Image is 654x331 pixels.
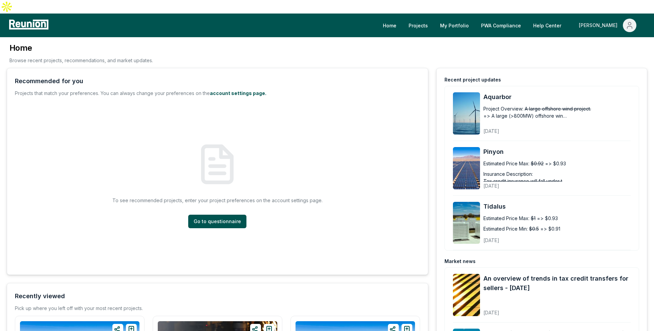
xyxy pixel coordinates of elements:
[540,225,560,232] span: => $0.91
[453,147,480,189] img: Pinyon
[483,123,593,135] div: [DATE]
[444,76,501,83] div: Recent project updates
[483,225,528,232] div: Estimated Price Min:
[531,160,544,167] span: $0.92
[545,160,566,167] span: => $0.93
[537,215,558,222] span: => $0.93
[444,258,476,265] div: Market news
[9,57,153,64] p: Browse recent projects, recommendations, and market updates.
[483,215,529,222] div: Estimated Price Max:
[9,43,153,53] h3: Home
[15,305,143,312] div: Pick up where you left off with your most recent projects.
[483,304,631,316] div: [DATE]
[529,225,539,232] span: $0.5
[453,202,480,244] img: Tidalus
[210,90,266,96] a: account settings page.
[377,19,647,32] nav: Main
[435,19,474,32] a: My Portfolio
[483,170,533,178] div: Insurance Description:
[483,112,568,119] span: => A large (>800MW) offshore wind project.
[483,202,631,211] a: Tidalus
[403,19,433,32] a: Projects
[453,274,480,316] img: An overview of trends in tax credit transfers for sellers - September 2025
[483,105,523,112] div: Project Overview:
[476,19,526,32] a: PWA Compliance
[483,92,631,102] a: Aquarbor
[483,147,631,157] a: Pinyon
[483,160,529,167] div: Estimated Price Max:
[453,92,480,135] img: Aquarbor
[188,215,246,228] a: Go to questionnaire
[579,19,620,32] div: [PERSON_NAME]
[525,105,591,112] span: A large offshore wind project.
[483,178,593,189] div: [DATE]
[531,215,536,222] span: $1
[15,76,83,86] div: Recommended for you
[528,19,567,32] a: Help Center
[15,90,210,96] span: Projects that match your preferences. You can always change your preferences on the
[573,19,642,32] button: [PERSON_NAME]
[112,197,323,204] p: To see recommended projects, enter your project preferences on the account settings page.
[377,19,402,32] a: Home
[483,274,631,293] a: An overview of trends in tax credit transfers for sellers - [DATE]
[483,232,593,244] div: [DATE]
[15,291,65,301] div: Recently viewed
